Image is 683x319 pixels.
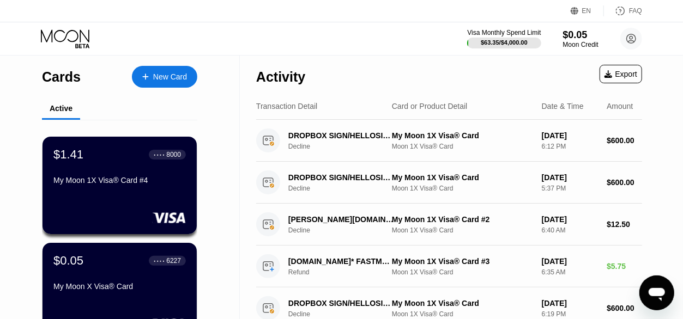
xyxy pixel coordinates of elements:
[607,102,633,111] div: Amount
[563,29,599,48] div: $0.05Moon Credit
[604,5,642,16] div: FAQ
[563,29,599,41] div: $0.05
[607,262,642,271] div: $5.75
[563,41,599,48] div: Moon Credit
[542,102,584,111] div: Date & Time
[542,257,599,266] div: [DATE]
[542,299,599,308] div: [DATE]
[288,185,403,192] div: Decline
[42,69,81,85] div: Cards
[50,104,72,113] div: Active
[542,226,599,234] div: 6:40 AM
[256,120,642,162] div: DROPBOX SIGN/HELLOSIGN [PHONE_NUMBER] USDeclineMy Moon 1X Visa® CardMoon 1X Visa® Card[DATE]6:12 ...
[392,143,533,150] div: Moon 1X Visa® Card
[392,185,533,192] div: Moon 1X Visa® Card
[392,215,533,224] div: My Moon 1X Visa® Card #2
[288,257,395,266] div: [DOMAIN_NAME]* FASTMAIL [US_STATE] [GEOGRAPHIC_DATA]
[629,7,642,15] div: FAQ
[600,65,642,83] div: Export
[53,148,83,162] div: $1.41
[392,257,533,266] div: My Moon 1X Visa® Card #3
[607,304,642,312] div: $600.00
[392,310,533,318] div: Moon 1X Visa® Card
[256,69,305,85] div: Activity
[288,310,403,318] div: Decline
[53,176,186,185] div: My Moon 1X Visa® Card #4
[392,299,533,308] div: My Moon 1X Visa® Card
[607,178,642,187] div: $600.00
[256,204,642,246] div: [PERSON_NAME][DOMAIN_NAME]* ATLASSIAN [PHONE_NUMBER] USDeclineMy Moon 1X Visa® Card #2Moon 1X Vis...
[542,173,599,182] div: [DATE]
[607,220,642,229] div: $12.50
[607,136,642,145] div: $600.00
[582,7,591,15] div: EN
[166,257,181,265] div: 6227
[256,162,642,204] div: DROPBOX SIGN/HELLOSIGN [PHONE_NUMBER] USDeclineMy Moon 1X Visa® CardMoon 1X Visa® Card[DATE]5:37 ...
[256,102,317,111] div: Transaction Detail
[154,259,165,262] div: ● ● ● ●
[605,70,637,78] div: Export
[153,72,187,82] div: New Card
[542,185,599,192] div: 5:37 PM
[392,173,533,182] div: My Moon 1X Visa® Card
[53,282,186,291] div: My Moon X Visa® Card
[392,268,533,276] div: Moon 1X Visa® Card
[288,299,395,308] div: DROPBOX SIGN/HELLOSIGN [PHONE_NUMBER] US
[571,5,604,16] div: EN
[288,268,403,276] div: Refund
[288,226,403,234] div: Decline
[43,137,197,234] div: $1.41● ● ● ●8000My Moon 1X Visa® Card #4
[53,254,83,268] div: $0.05
[392,131,533,140] div: My Moon 1X Visa® Card
[392,226,533,234] div: Moon 1X Visa® Card
[288,173,395,182] div: DROPBOX SIGN/HELLOSIGN [PHONE_NUMBER] US
[288,131,395,140] div: DROPBOX SIGN/HELLOSIGN [PHONE_NUMBER] US
[256,246,642,287] div: [DOMAIN_NAME]* FASTMAIL [US_STATE] [GEOGRAPHIC_DATA]RefundMy Moon 1X Visa® Card #3Moon 1X Visa® C...
[639,275,674,310] iframe: Button to launch messaging window
[542,143,599,150] div: 6:12 PM
[542,268,599,276] div: 6:35 AM
[154,153,165,156] div: ● ● ● ●
[288,215,395,224] div: [PERSON_NAME][DOMAIN_NAME]* ATLASSIAN [PHONE_NUMBER] US
[467,29,541,48] div: Visa Monthly Spend Limit$63.35/$4,000.00
[467,29,541,36] div: Visa Monthly Spend Limit
[542,131,599,140] div: [DATE]
[392,102,468,111] div: Card or Product Detail
[132,66,197,88] div: New Card
[542,215,599,224] div: [DATE]
[542,310,599,318] div: 6:19 PM
[481,39,528,46] div: $63.35 / $4,000.00
[166,151,181,158] div: 8000
[288,143,403,150] div: Decline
